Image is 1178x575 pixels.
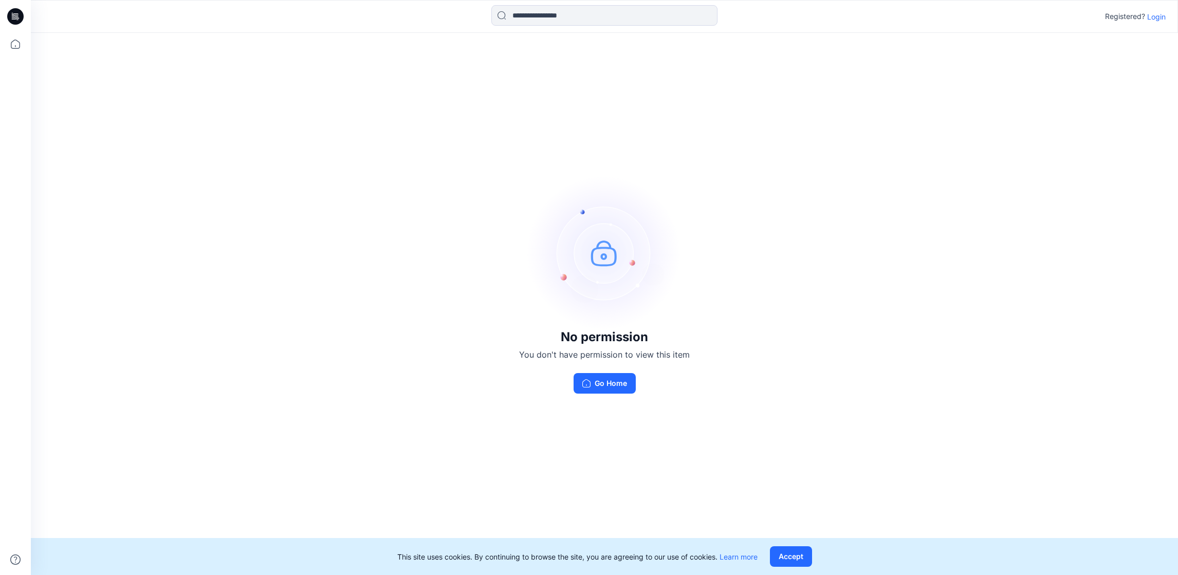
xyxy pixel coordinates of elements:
[720,552,758,561] a: Learn more
[770,546,812,567] button: Accept
[1105,10,1145,23] p: Registered?
[397,551,758,562] p: This site uses cookies. By continuing to browse the site, you are agreeing to our use of cookies.
[1147,11,1166,22] p: Login
[519,330,690,344] h3: No permission
[574,373,636,394] button: Go Home
[519,348,690,361] p: You don't have permission to view this item
[527,176,682,330] img: no-perm.svg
